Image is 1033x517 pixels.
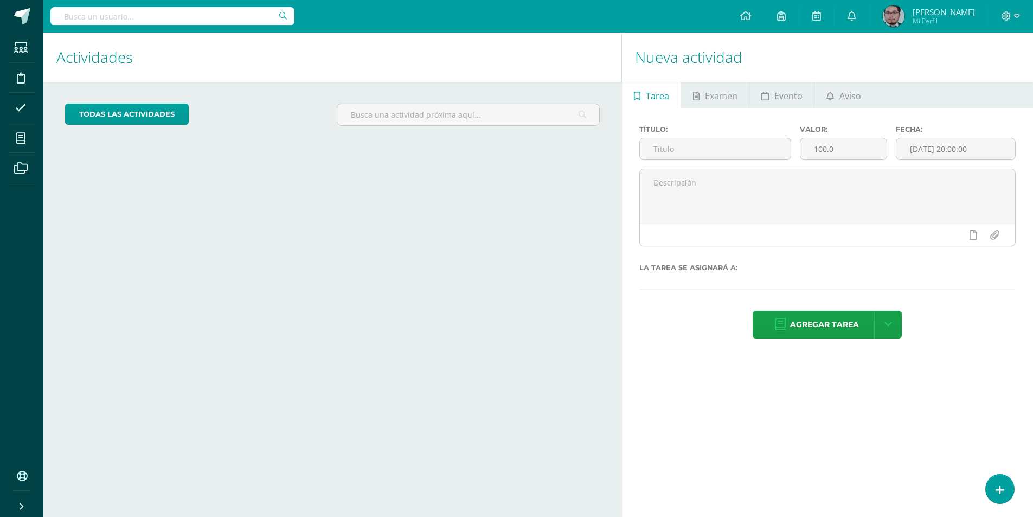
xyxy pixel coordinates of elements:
[646,83,669,109] span: Tarea
[681,82,749,108] a: Examen
[883,5,904,27] img: c79a8ee83a32926c67f9bb364e6b58c4.png
[705,83,737,109] span: Examen
[774,83,803,109] span: Evento
[65,104,189,125] a: todas las Actividades
[50,7,294,25] input: Busca un usuario...
[790,311,859,338] span: Agregar tarea
[622,82,681,108] a: Tarea
[640,138,791,159] input: Título
[800,138,887,159] input: Puntos máximos
[896,125,1016,133] label: Fecha:
[749,82,814,108] a: Evento
[814,82,872,108] a: Aviso
[896,138,1015,159] input: Fecha de entrega
[800,125,888,133] label: Valor:
[913,16,975,25] span: Mi Perfil
[839,83,861,109] span: Aviso
[913,7,975,17] span: [PERSON_NAME]
[337,104,599,125] input: Busca una actividad próxima aquí...
[56,33,608,82] h1: Actividades
[639,125,791,133] label: Título:
[635,33,1020,82] h1: Nueva actividad
[639,264,1016,272] label: La tarea se asignará a:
